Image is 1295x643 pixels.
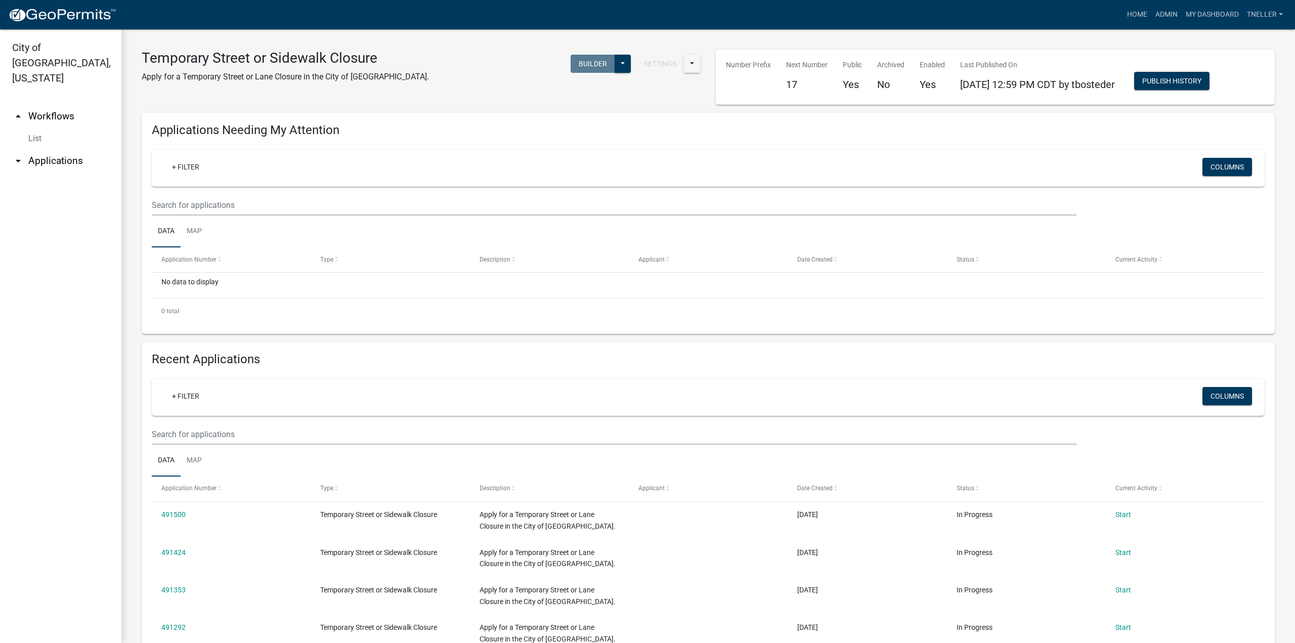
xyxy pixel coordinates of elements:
a: Start [1115,548,1131,556]
span: 10/11/2025 [797,623,818,631]
span: Temporary Street or Sidewalk Closure [320,548,437,556]
a: Data [152,216,181,248]
button: Columns [1202,158,1252,176]
datatable-header-cell: Description [470,477,629,501]
datatable-header-cell: Date Created [788,247,946,272]
a: Home [1123,5,1151,24]
span: Apply for a Temporary Street or Lane Closure in the City of Indianola. [480,548,616,568]
datatable-header-cell: Current Activity [1106,247,1265,272]
p: Public [843,60,862,70]
div: No data to display [152,273,1265,298]
a: My Dashboard [1182,5,1243,24]
span: Date Created [797,485,833,492]
i: arrow_drop_up [12,110,24,122]
a: Data [152,445,181,477]
span: Temporary Street or Sidewalk Closure [320,510,437,519]
span: Date Created [797,256,833,263]
button: Settings [636,55,684,73]
i: arrow_drop_down [12,155,24,167]
wm-modal-confirm: Workflow Publish History [1134,78,1210,86]
span: Apply for a Temporary Street or Lane Closure in the City of Indianola. [480,623,616,643]
datatable-header-cell: Applicant [629,247,788,272]
datatable-header-cell: Applicant [629,477,788,501]
h4: Applications Needing My Attention [152,123,1265,138]
span: In Progress [957,623,992,631]
span: Apply for a Temporary Street or Lane Closure in the City of Indianola. [480,510,616,530]
span: Apply for a Temporary Street or Lane Closure in the City of Indianola. [480,586,616,606]
datatable-header-cell: Application Number [152,247,311,272]
span: Current Activity [1115,256,1157,263]
span: In Progress [957,510,992,519]
datatable-header-cell: Date Created [788,477,946,501]
p: Number Prefix [726,60,771,70]
a: Map [181,445,208,477]
datatable-header-cell: Current Activity [1106,477,1265,501]
a: 491353 [161,586,186,594]
a: 491500 [161,510,186,519]
h4: Recent Applications [152,352,1265,367]
p: Apply for a Temporary Street or Lane Closure in the City of [GEOGRAPHIC_DATA]. [142,71,429,83]
span: Temporary Street or Sidewalk Closure [320,623,437,631]
span: Description [480,485,510,492]
span: Type [320,256,333,263]
p: Enabled [920,60,945,70]
span: In Progress [957,548,992,556]
a: + Filter [164,387,207,405]
datatable-header-cell: Status [946,477,1105,501]
span: 10/12/2025 [797,586,818,594]
span: In Progress [957,586,992,594]
h3: Temporary Street or Sidewalk Closure [142,50,429,67]
datatable-header-cell: Status [946,247,1105,272]
span: Description [480,256,510,263]
div: 0 total [152,298,1265,324]
input: Search for applications [152,424,1076,445]
datatable-header-cell: Type [311,247,469,272]
button: Publish History [1134,72,1210,90]
a: + Filter [164,158,207,176]
span: Applicant [638,485,665,492]
a: 491292 [161,623,186,631]
span: Application Number [161,256,217,263]
input: Search for applications [152,195,1076,216]
p: Last Published On [960,60,1115,70]
datatable-header-cell: Type [311,477,469,501]
a: Admin [1151,5,1182,24]
button: Builder [571,55,615,73]
a: 491424 [161,548,186,556]
span: 10/12/2025 [797,548,818,556]
span: Applicant [638,256,665,263]
span: Current Activity [1115,485,1157,492]
a: Start [1115,586,1131,594]
a: Map [181,216,208,248]
a: Start [1115,510,1131,519]
span: Status [957,256,974,263]
a: tneller [1243,5,1287,24]
h5: 17 [786,78,828,91]
span: Status [957,485,974,492]
p: Next Number [786,60,828,70]
span: Type [320,485,333,492]
span: 10/13/2025 [797,510,818,519]
h5: No [877,78,904,91]
p: Archived [877,60,904,70]
span: Temporary Street or Sidewalk Closure [320,586,437,594]
span: Application Number [161,485,217,492]
h5: Yes [843,78,862,91]
datatable-header-cell: Application Number [152,477,311,501]
button: Columns [1202,387,1252,405]
h5: Yes [920,78,945,91]
span: [DATE] 12:59 PM CDT by tbosteder [960,78,1115,91]
datatable-header-cell: Description [470,247,629,272]
a: Start [1115,623,1131,631]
